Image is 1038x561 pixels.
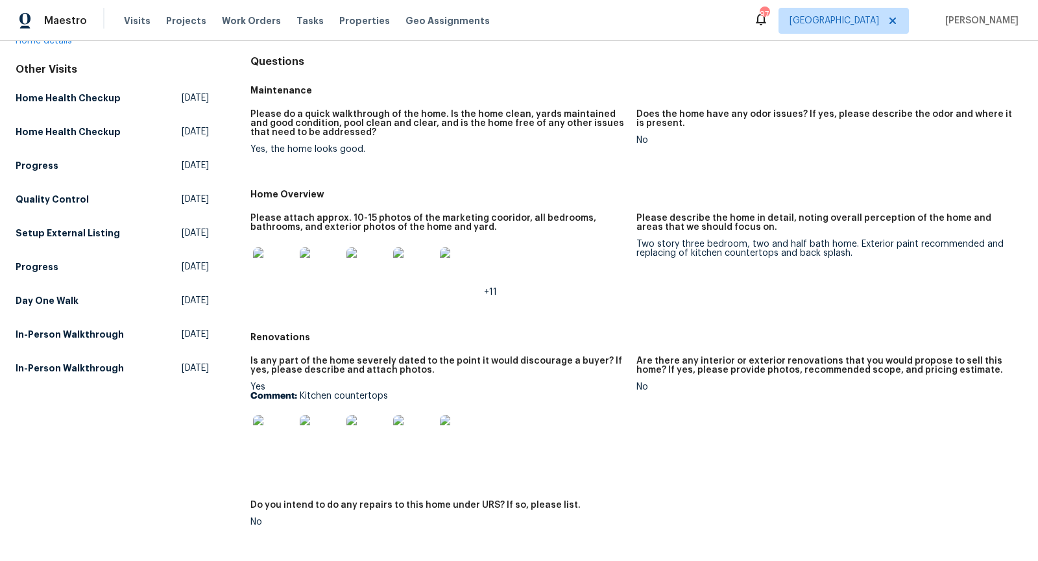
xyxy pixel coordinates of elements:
h5: Home Health Checkup [16,92,121,105]
h5: Maintenance [250,84,1022,97]
div: Other Visits [16,63,209,76]
span: +11 [484,288,497,297]
a: Progress[DATE] [16,255,209,279]
h5: In-Person Walkthrough [16,362,124,375]
div: No [636,382,1012,392]
span: Work Orders [222,14,281,27]
h5: Progress [16,159,58,172]
a: Home details [16,36,72,45]
div: Yes [250,382,626,464]
span: [PERSON_NAME] [940,14,1019,27]
span: [DATE] [182,193,209,206]
h4: Questions [250,55,1022,68]
span: [DATE] [182,159,209,172]
a: Home Health Checkup[DATE] [16,86,209,110]
span: Tasks [296,16,324,25]
h5: Quality Control [16,193,89,206]
span: [DATE] [182,92,209,105]
span: [DATE] [182,227,209,240]
a: Quality Control[DATE] [16,188,209,211]
div: 97 [760,8,769,21]
a: In-Person Walkthrough[DATE] [16,323,209,346]
span: [DATE] [182,328,209,341]
h5: Please do a quick walkthrough of the home. Is the home clean, yards maintained and good condition... [250,110,626,137]
h5: Do you intend to do any repairs to this home under URS? If so, please list. [250,501,581,510]
span: Visits [124,14,151,27]
span: [DATE] [182,294,209,307]
a: Day One Walk[DATE] [16,289,209,312]
h5: Progress [16,260,58,273]
h5: Please describe the home in detail, noting overall perception of the home and areas that we shoul... [636,214,1012,232]
div: No [636,136,1012,145]
a: Progress[DATE] [16,154,209,177]
p: Kitchen countertops [250,392,626,401]
span: [DATE] [182,260,209,273]
div: Two story three bedroom, two and half bath home. Exterior paint recommended and replacing of kitc... [636,240,1012,258]
h5: Home Overview [250,188,1022,201]
b: Comment: [250,392,297,401]
a: Home Health Checkup[DATE] [16,120,209,143]
h5: Please attach approx. 10-15 photos of the marketing cooridor, all bedrooms, bathrooms, and exteri... [250,214,626,232]
a: Setup External Listing[DATE] [16,221,209,245]
h5: In-Person Walkthrough [16,328,124,341]
span: [DATE] [182,125,209,138]
h5: Setup External Listing [16,227,120,240]
span: Properties [339,14,390,27]
h5: Are there any interior or exterior renovations that you would propose to sell this home? If yes, ... [636,356,1012,375]
h5: Renovations [250,330,1022,343]
span: Projects [166,14,206,27]
h5: Does the home have any odor issues? If yes, please describe the odor and where it is present. [636,110,1012,128]
h5: Home Health Checkup [16,125,121,138]
h5: Day One Walk [16,294,78,307]
h5: Is any part of the home severely dated to the point it would discourage a buyer? If yes, please d... [250,356,626,375]
span: Maestro [44,14,87,27]
div: No [250,517,626,527]
div: Yes, the home looks good. [250,145,626,154]
span: [GEOGRAPHIC_DATA] [790,14,879,27]
span: [DATE] [182,362,209,375]
span: Geo Assignments [405,14,490,27]
a: In-Person Walkthrough[DATE] [16,356,209,380]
